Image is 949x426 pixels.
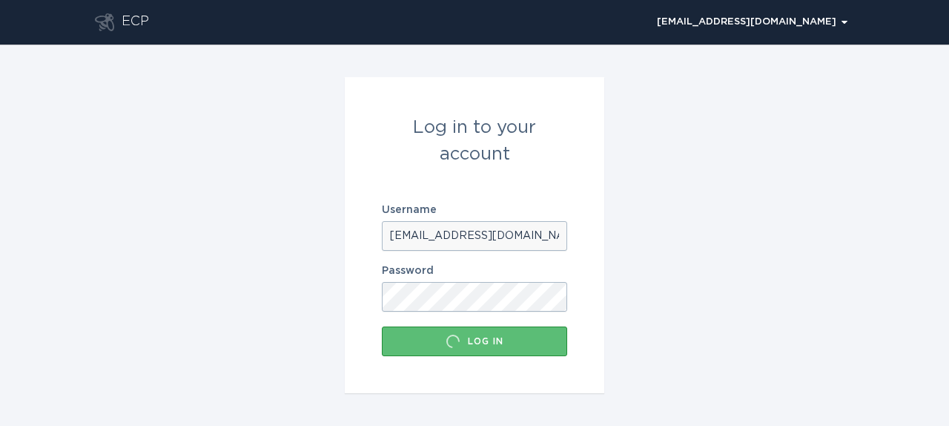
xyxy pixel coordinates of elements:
[122,13,149,31] div: ECP
[657,18,847,27] div: [EMAIL_ADDRESS][DOMAIN_NAME]
[382,205,567,215] label: Username
[95,13,114,31] button: Go to dashboard
[382,327,567,356] button: Log in
[650,11,854,33] button: Open user account details
[382,266,567,276] label: Password
[382,114,567,168] div: Log in to your account
[650,11,854,33] div: Popover menu
[389,334,560,349] div: Log in
[446,334,460,349] div: Loading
